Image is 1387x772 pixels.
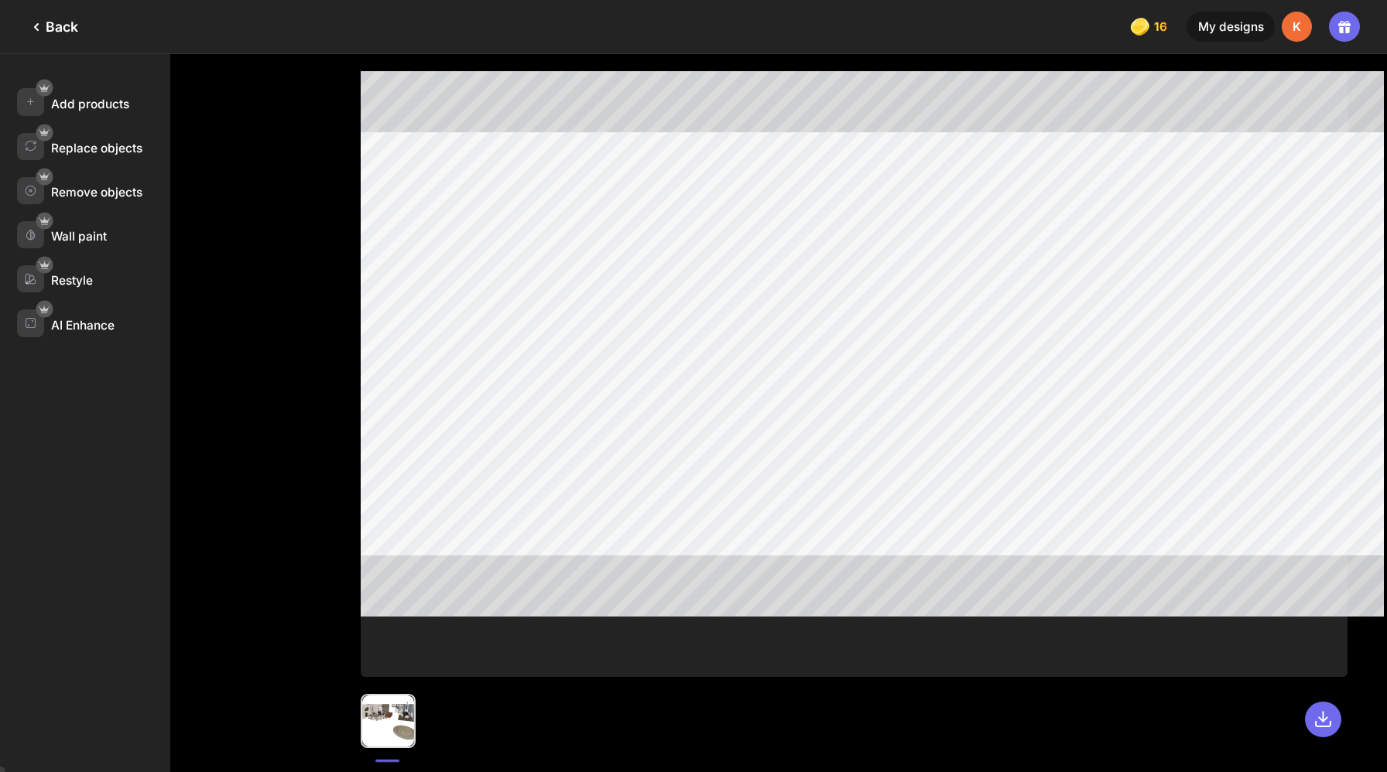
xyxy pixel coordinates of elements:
[51,273,93,288] div: Restyle
[51,318,115,333] div: AI Enhance
[51,141,142,155] div: Replace objects
[27,18,78,36] div: Back
[1282,12,1313,43] div: K
[51,185,142,200] div: Remove objects
[51,229,107,244] div: Wall paint
[51,97,129,111] div: Add products
[1154,20,1170,34] span: 16
[1187,12,1274,43] div: My designs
